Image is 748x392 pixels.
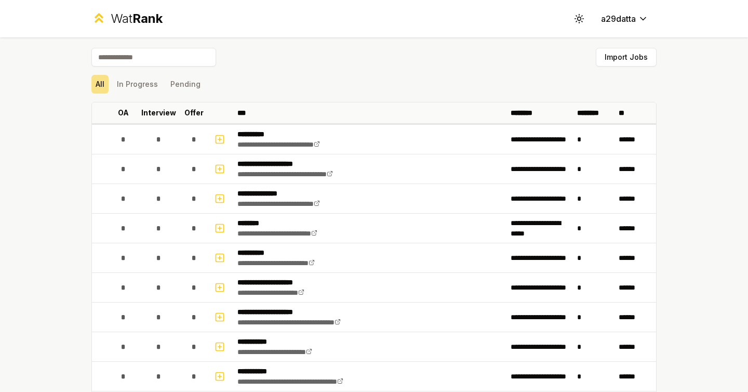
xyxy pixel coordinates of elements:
[91,75,109,94] button: All
[113,75,162,94] button: In Progress
[141,108,176,118] p: Interview
[91,10,163,27] a: WatRank
[111,10,163,27] div: Wat
[118,108,129,118] p: OA
[166,75,205,94] button: Pending
[593,9,657,28] button: a29datta
[184,108,204,118] p: Offer
[596,48,657,67] button: Import Jobs
[132,11,163,26] span: Rank
[601,12,636,25] span: a29datta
